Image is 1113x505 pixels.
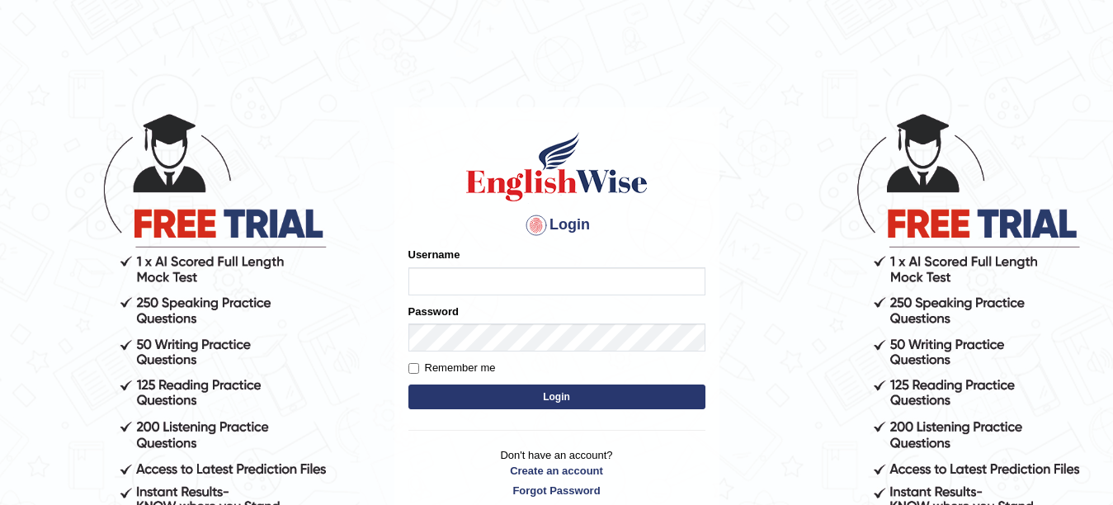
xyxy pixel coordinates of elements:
button: Login [408,385,705,409]
label: Password [408,304,459,319]
h4: Login [408,212,705,238]
p: Don't have an account? [408,447,705,498]
a: Create an account [408,463,705,479]
label: Username [408,247,460,262]
label: Remember me [408,360,496,376]
img: Logo of English Wise sign in for intelligent practice with AI [463,130,651,204]
a: Forgot Password [408,483,705,498]
input: Remember me [408,363,419,374]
